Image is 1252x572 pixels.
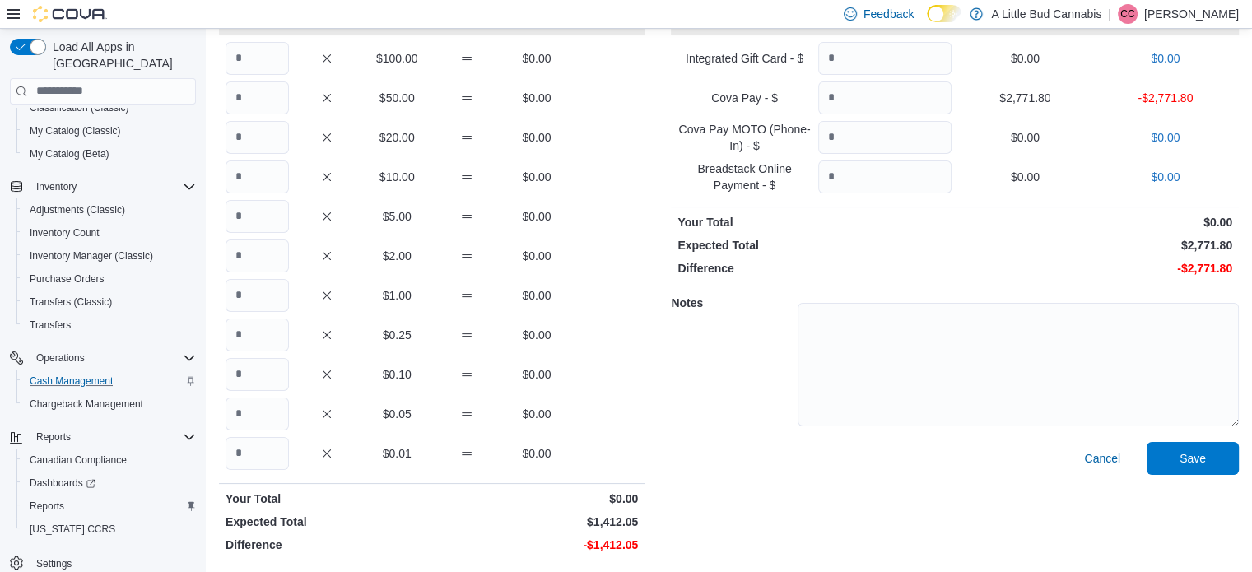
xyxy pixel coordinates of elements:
input: Quantity [226,358,289,391]
p: $0.00 [505,208,569,225]
a: Transfers (Classic) [23,292,119,312]
a: Inventory Count [23,223,106,243]
span: Inventory Count [23,223,196,243]
p: -$1,412.05 [435,537,639,553]
span: Reports [30,500,64,513]
span: CC [1120,4,1134,24]
a: Dashboards [16,472,202,495]
p: $0.00 [1099,50,1232,67]
span: Load All Apps in [GEOGRAPHIC_DATA] [46,39,196,72]
a: Adjustments (Classic) [23,200,132,220]
button: Adjustments (Classic) [16,198,202,221]
input: Quantity [818,81,952,114]
span: Transfers [30,319,71,332]
button: Inventory Manager (Classic) [16,244,202,267]
p: A Little Bud Cannabis [991,4,1101,24]
p: $2,771.80 [958,237,1232,253]
p: $0.00 [435,491,639,507]
span: Dark Mode [927,22,928,23]
span: Transfers [23,315,196,335]
span: My Catalog (Beta) [30,147,109,160]
span: Settings [36,557,72,570]
p: $1,412.05 [435,514,639,530]
input: Quantity [226,81,289,114]
span: Purchase Orders [30,272,105,286]
p: $0.00 [1099,129,1232,146]
button: My Catalog (Classic) [16,119,202,142]
span: Inventory Count [30,226,100,239]
p: $2.00 [365,248,429,264]
span: Operations [36,351,85,365]
button: Save [1147,442,1239,475]
p: Cova Pay MOTO (Phone-In) - $ [677,121,811,154]
a: Chargeback Management [23,394,150,414]
button: Operations [30,348,91,368]
span: [US_STATE] CCRS [30,523,115,536]
span: Operations [30,348,196,368]
p: $0.00 [505,366,569,383]
input: Dark Mode [927,5,961,22]
button: [US_STATE] CCRS [16,518,202,541]
button: Transfers (Classic) [16,291,202,314]
span: Dashboards [30,477,95,490]
p: $0.00 [505,129,569,146]
span: Reports [23,496,196,516]
button: Reports [3,426,202,449]
span: Transfers (Classic) [23,292,196,312]
button: Chargeback Management [16,393,202,416]
input: Quantity [226,279,289,312]
p: Expected Total [677,237,952,253]
span: Transfers (Classic) [30,295,112,309]
p: $0.00 [958,169,1091,185]
span: Inventory Manager (Classic) [30,249,153,263]
p: $0.00 [505,406,569,422]
p: $2,771.80 [958,90,1091,106]
input: Quantity [226,160,289,193]
p: $0.00 [505,327,569,343]
button: Classification (Classic) [16,96,202,119]
a: Purchase Orders [23,269,111,289]
p: $0.00 [1099,169,1232,185]
span: Cancel [1084,450,1120,467]
span: Chargeback Management [23,394,196,414]
div: Carolyn Cook [1118,4,1138,24]
p: $0.05 [365,406,429,422]
span: Reports [30,427,196,447]
p: $5.00 [365,208,429,225]
input: Quantity [226,121,289,154]
p: $10.00 [365,169,429,185]
span: Adjustments (Classic) [23,200,196,220]
p: Cova Pay - $ [677,90,811,106]
button: Inventory [30,177,83,197]
p: $20.00 [365,129,429,146]
span: Save [1180,450,1206,467]
span: Inventory [36,180,77,193]
p: Breadstack Online Payment - $ [677,160,811,193]
p: -$2,771.80 [1099,90,1232,106]
p: $0.00 [958,50,1091,67]
span: Reports [36,430,71,444]
p: | [1108,4,1111,24]
input: Quantity [226,398,289,430]
button: Reports [16,495,202,518]
a: Transfers [23,315,77,335]
button: Transfers [16,314,202,337]
a: Reports [23,496,71,516]
span: My Catalog (Beta) [23,144,196,164]
button: Inventory [3,175,202,198]
p: Your Total [677,214,952,230]
p: Difference [677,260,952,277]
span: Dashboards [23,473,196,493]
p: $0.00 [958,214,1232,230]
span: Canadian Compliance [23,450,196,470]
input: Quantity [226,319,289,351]
button: Canadian Compliance [16,449,202,472]
input: Quantity [226,239,289,272]
p: $0.01 [365,445,429,462]
input: Quantity [226,437,289,470]
p: $100.00 [365,50,429,67]
a: Canadian Compliance [23,450,133,470]
p: Difference [226,537,429,553]
input: Quantity [818,42,952,75]
p: $1.00 [365,287,429,304]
